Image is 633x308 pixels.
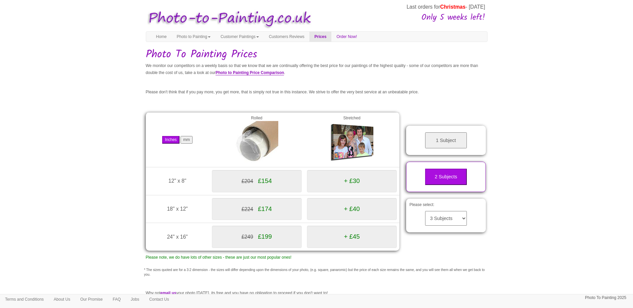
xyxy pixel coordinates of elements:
span: 24" x 16" [167,234,188,240]
div: Please select: [406,199,486,232]
a: Home [151,32,172,42]
a: FAQ [108,294,126,304]
span: 12" x 8" [169,178,187,184]
span: Last orders for - [DATE] [406,4,485,10]
p: Please don't think that if you pay more, you get more, that is simply not true in this instance. ... [146,89,488,96]
h3: Only 5 weeks left! [314,13,485,22]
a: Order Now! [331,32,362,42]
span: + £45 [344,233,360,240]
button: 1 Subject [425,132,467,149]
p: * The sizes quoted are for a 3:2 dimension - the sizes will differ depending upon the dimensions ... [144,268,489,277]
a: Jobs [126,294,144,304]
a: Our Promise [75,294,107,304]
a: About Us [49,294,75,304]
span: + £40 [344,205,360,212]
td: Rolled [209,112,304,167]
span: £199 [258,233,272,240]
h1: Photo To Painting Prices [146,49,488,60]
a: Prices [309,32,331,42]
a: Photo to Painting Price Comparison [216,70,284,75]
a: Contact Us [144,294,174,304]
span: + £30 [344,177,360,184]
a: Customers Reviews [264,32,310,42]
a: email us [161,291,177,296]
button: mm [181,136,193,144]
img: Photo to Painting [142,6,313,32]
span: £224 [242,206,253,212]
p: Photo To Painting 2025 [585,294,626,301]
p: Why not your photo [DATE], its free and you have no obligation to proceed if you don't want to! [146,290,488,297]
span: £204 [242,178,253,184]
button: Inches [162,136,179,144]
img: Gallery Wrap [330,121,373,164]
span: £249 [242,234,253,240]
span: 18" x 12" [167,206,188,212]
a: Photo to Painting [172,32,216,42]
span: Christmas [440,4,465,10]
span: £174 [258,205,272,212]
td: Stretched [304,112,399,167]
a: Customer Paintings [216,32,264,42]
button: 2 Subjects [425,169,467,185]
img: Rolled [235,121,278,164]
span: £154 [258,177,272,184]
p: We monitor our competitors on a weekly basis so that we know that we are continually offering the... [146,62,488,76]
p: Please note, we do have lots of other sizes - these are just our most popular ones! [146,254,400,261]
